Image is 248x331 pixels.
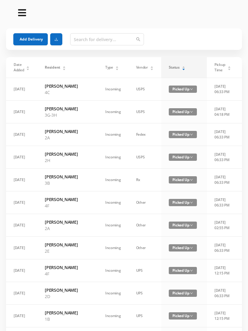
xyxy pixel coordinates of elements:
span: Pickup Time [214,62,225,73]
td: [DATE] [6,237,37,259]
td: [DATE] [6,191,37,214]
h6: [PERSON_NAME] [45,242,90,248]
i: icon: caret-down [150,68,153,70]
td: Incoming [98,282,129,305]
i: icon: search [136,37,140,41]
td: Other [129,191,161,214]
h6: [PERSON_NAME] [45,83,90,89]
td: Other [129,237,161,259]
td: [DATE] [6,214,37,237]
i: icon: caret-up [62,65,66,67]
i: icon: caret-up [182,65,185,67]
i: icon: caret-up [227,65,231,67]
span: Picked Up [169,108,197,115]
i: icon: caret-down [62,68,66,70]
td: Incoming [98,305,129,327]
h6: [PERSON_NAME] [45,287,90,293]
td: [DATE] [6,78,37,101]
td: Incoming [98,101,129,123]
span: Picked Up [169,312,197,320]
td: USPS [129,146,161,169]
span: Picked Up [169,86,197,93]
i: icon: down [190,224,193,227]
div: Sort [227,65,231,69]
i: icon: caret-down [115,68,119,70]
i: icon: caret-up [26,65,30,67]
h6: [PERSON_NAME] [45,219,90,225]
p: 2H [45,157,90,164]
p: 3B [45,180,90,186]
span: Type [105,65,113,70]
i: icon: caret-up [150,65,153,67]
i: icon: down [190,133,193,136]
td: UPS [129,259,161,282]
button: icon: download [50,33,62,45]
i: icon: caret-down [227,68,231,70]
span: Picked Up [169,244,197,251]
p: 4F [45,203,90,209]
td: [DATE] 06:33 PM [207,237,239,259]
td: Incoming [98,78,129,101]
h6: [PERSON_NAME] [45,128,90,135]
button: Add Delivery [13,33,48,45]
span: Status [169,65,180,70]
span: Picked Up [169,267,197,274]
div: Sort [26,65,30,69]
td: Rx [129,169,161,191]
span: Picked Up [169,131,197,138]
p: 2D [45,293,90,300]
td: Incoming [98,237,129,259]
td: USPS [129,78,161,101]
p: 2E [45,248,90,254]
td: UPS [129,282,161,305]
td: Other [129,214,161,237]
td: [DATE] 06:33 PM [207,282,239,305]
span: Picked Up [169,176,197,183]
div: Sort [150,65,154,69]
td: Incoming [98,169,129,191]
td: [DATE] 06:33 PM [207,123,239,146]
td: [DATE] 12:15 PM [207,259,239,282]
td: [DATE] [6,259,37,282]
td: [DATE] 04:18 PM [207,101,239,123]
td: [DATE] [6,282,37,305]
div: Sort [62,65,66,69]
i: icon: caret-up [115,65,119,67]
i: icon: down [190,201,193,204]
td: [DATE] 06:33 PM [207,78,239,101]
i: icon: caret-down [182,68,185,70]
td: Incoming [98,259,129,282]
td: UPS [129,305,161,327]
h6: [PERSON_NAME] [45,174,90,180]
td: [DATE] 06:33 PM [207,146,239,169]
div: Sort [115,65,119,69]
span: Date Added [14,62,24,73]
td: Incoming [98,123,129,146]
i: icon: down [190,178,193,181]
td: [DATE] [6,305,37,327]
td: [DATE] [6,123,37,146]
td: [DATE] [6,169,37,191]
span: Picked Up [169,199,197,206]
i: icon: down [190,88,193,91]
i: icon: down [190,246,193,249]
h6: [PERSON_NAME] [45,151,90,157]
td: [DATE] [6,101,37,123]
span: Resident [45,65,60,70]
span: Vendor [136,65,148,70]
i: icon: down [190,314,193,317]
input: Search for delivery... [70,33,144,45]
h6: [PERSON_NAME] [45,264,90,271]
td: [DATE] [6,146,37,169]
i: icon: caret-down [26,68,30,70]
i: icon: down [190,269,193,272]
h6: [PERSON_NAME] [45,105,90,112]
p: 1B [45,316,90,322]
div: Sort [182,65,185,69]
i: icon: down [190,292,193,295]
h6: [PERSON_NAME] [45,196,90,203]
h6: [PERSON_NAME] [45,310,90,316]
td: Incoming [98,146,129,169]
p: 2A [45,225,90,232]
p: 4F [45,271,90,277]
